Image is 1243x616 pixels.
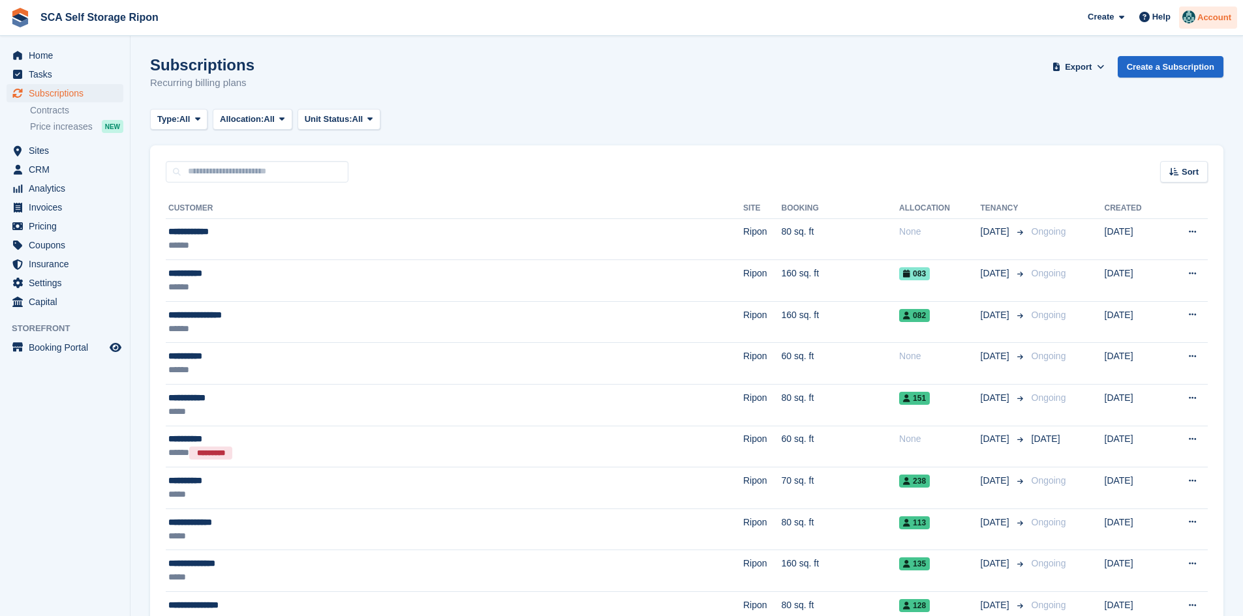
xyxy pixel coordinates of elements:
td: [DATE] [1105,467,1164,509]
div: None [899,225,980,239]
span: 083 [899,267,930,280]
a: SCA Self Storage Ripon [35,7,164,28]
th: Booking [781,198,899,219]
span: Analytics [29,179,107,198]
span: Create [1088,10,1114,23]
a: Contracts [30,104,123,117]
span: [DATE] [1032,433,1060,444]
td: 70 sq. ft [781,467,899,509]
a: menu [7,141,123,160]
span: 113 [899,516,930,529]
span: Ongoing [1032,558,1066,568]
span: Coupons [29,236,107,254]
a: menu [7,198,123,216]
a: Preview store [108,340,123,355]
span: Export [1065,61,1092,74]
td: 80 sq. ft [781,218,899,260]
span: Account [1197,11,1231,24]
span: [DATE] [981,349,1012,363]
td: [DATE] [1105,260,1164,302]
td: Ripon [743,301,782,343]
div: None [899,432,980,446]
th: Created [1105,198,1164,219]
td: 160 sq. ft [781,301,899,343]
img: stora-icon-8386f47178a22dfd0bd8f6a31ec36ba5ce8667c1dd55bd0f319d3a0aa187defe.svg [10,8,30,27]
div: NEW [102,120,123,133]
button: Unit Status: All [298,109,380,130]
span: Sites [29,141,107,160]
a: menu [7,65,123,83]
span: [DATE] [981,308,1012,322]
span: Pricing [29,217,107,235]
a: menu [7,217,123,235]
span: All [179,113,191,126]
td: Ripon [743,385,782,426]
td: Ripon [743,550,782,592]
span: Ongoing [1032,310,1066,320]
a: menu [7,255,123,273]
span: [DATE] [981,267,1012,280]
button: Allocation: All [213,109,292,130]
span: All [264,113,275,126]
span: Price increases [30,121,93,133]
a: Price increases NEW [30,119,123,134]
a: menu [7,236,123,254]
span: Type: [157,113,179,126]
span: [DATE] [981,391,1012,405]
td: 60 sq. ft [781,343,899,385]
img: Bethany Bloodworth [1182,10,1195,23]
span: Tasks [29,65,107,83]
span: Storefront [12,322,130,335]
a: menu [7,160,123,179]
th: Customer [166,198,743,219]
span: CRM [29,160,107,179]
td: [DATE] [1105,218,1164,260]
span: Sort [1182,166,1199,179]
td: Ripon [743,260,782,302]
span: Invoices [29,198,107,216]
p: Recurring billing plans [150,76,254,91]
td: [DATE] [1105,508,1164,550]
td: 80 sq. ft [781,508,899,550]
div: None [899,349,980,363]
span: Booking Portal [29,338,107,357]
span: [DATE] [981,557,1012,570]
td: [DATE] [1105,550,1164,592]
span: 151 [899,392,930,405]
span: 128 [899,599,930,612]
span: [DATE] [981,432,1012,446]
span: Unit Status: [305,113,352,126]
span: 135 [899,557,930,570]
span: Insurance [29,255,107,273]
span: All [352,113,363,126]
td: 60 sq. ft [781,426,899,467]
span: [DATE] [981,225,1012,239]
td: Ripon [743,426,782,467]
span: Ongoing [1032,600,1066,610]
a: menu [7,46,123,65]
span: Ongoing [1032,475,1066,486]
th: Allocation [899,198,980,219]
span: 238 [899,475,930,488]
td: Ripon [743,343,782,385]
a: menu [7,179,123,198]
td: [DATE] [1105,343,1164,385]
span: Allocation: [220,113,264,126]
span: Ongoing [1032,268,1066,278]
span: Capital [29,293,107,311]
td: Ripon [743,508,782,550]
a: menu [7,338,123,357]
a: Create a Subscription [1118,56,1223,78]
a: menu [7,293,123,311]
a: menu [7,84,123,102]
span: Ongoing [1032,351,1066,361]
button: Type: All [150,109,207,130]
span: Help [1152,10,1171,23]
span: Settings [29,274,107,292]
span: [DATE] [981,598,1012,612]
a: menu [7,274,123,292]
span: Subscriptions [29,84,107,102]
td: Ripon [743,218,782,260]
th: Tenancy [981,198,1026,219]
button: Export [1050,56,1107,78]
